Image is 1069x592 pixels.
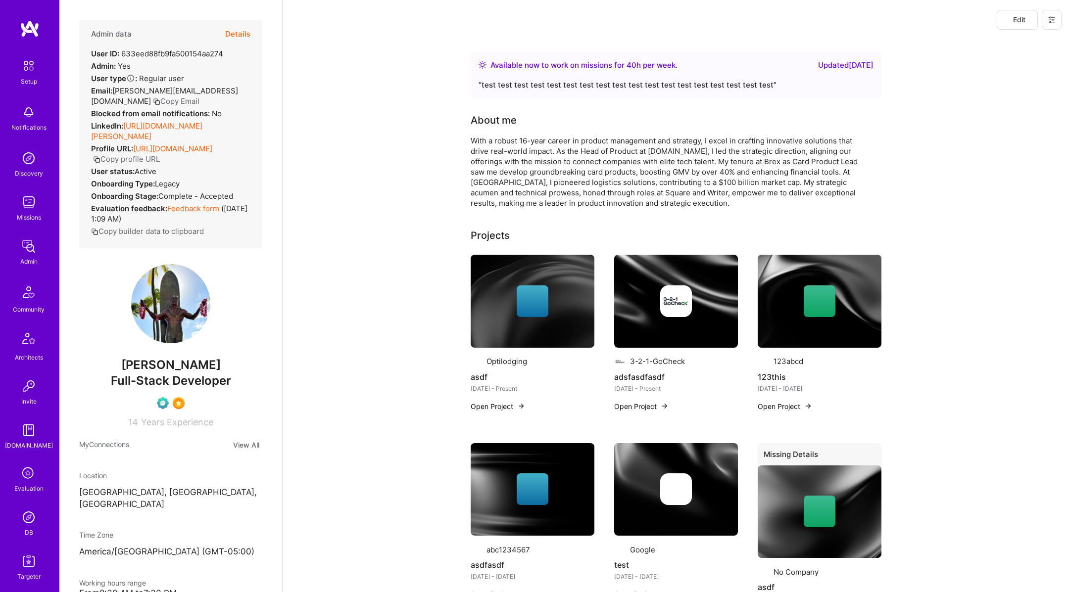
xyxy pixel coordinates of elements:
img: cover [758,255,881,348]
img: Company logo [660,473,692,505]
div: With a robust 16-year career in product management and strategy, I excel in crafting innovative s... [471,136,867,208]
div: abc1234567 [486,545,530,555]
img: Invite [19,376,39,396]
span: Complete - Accepted [158,191,233,201]
strong: Email: [91,86,112,95]
h4: test [614,558,738,571]
button: Open Project [614,401,669,411]
img: Company logo [758,356,770,367]
strong: Profile URL: [91,144,133,153]
button: Details [225,20,250,48]
img: discovery [19,148,39,168]
img: cover [471,255,594,348]
img: Skill Targeter [19,551,39,571]
img: User Avatar [131,264,210,343]
img: arrow-right [804,402,812,410]
button: Copy Email [153,96,199,106]
img: teamwork [19,192,39,212]
img: Architects [17,328,41,352]
i: icon Copy [93,156,100,163]
img: logo [20,20,40,38]
strong: Onboarding Type: [91,179,155,188]
span: Active [135,167,156,176]
i: icon Copy [153,98,160,105]
img: bell [19,102,39,122]
img: Availability [479,61,486,69]
strong: Admin: [91,61,116,71]
div: Community [13,304,45,315]
div: ( [DATE] 1:09 AM ) [91,203,250,224]
div: 633eed88fb9fa500154aa274 [91,48,223,59]
strong: User ID: [91,49,119,58]
h4: 123this [758,370,881,383]
h4: asdfasdf [471,558,594,571]
div: Targeter [17,571,41,582]
strong: User status: [91,167,135,176]
button: View All [230,439,262,451]
a: [URL][DOMAIN_NAME][PERSON_NAME] [91,121,202,141]
strong: User type : [91,74,137,83]
span: 40 [627,60,636,70]
strong: Onboarding Stage: [91,191,158,201]
div: Discovery [15,168,43,179]
div: Projects [471,228,510,243]
div: “ test test test test test test test test test test test test test test test test test test ” [479,79,874,91]
span: 14 [128,417,138,427]
img: Company logo [614,356,626,367]
div: [DOMAIN_NAME] [5,440,53,451]
span: legacy [155,179,180,188]
a: [URL][DOMAIN_NAME] [133,144,212,153]
img: cover [614,443,738,536]
button: Open Project [471,401,525,411]
div: About me [471,113,517,128]
button: Copy profile URL [93,154,160,164]
div: [DATE] - [DATE] [758,383,881,394]
div: Google [630,545,655,555]
span: Full-Stack Developer [111,373,231,388]
i: icon Copy [91,228,98,235]
div: Missing Details [758,443,881,469]
div: Admin [20,256,38,267]
button: Open Project [758,401,812,411]
div: 3-2-1-GoCheck [630,356,685,366]
img: SelectionTeam [173,397,185,409]
img: Company logo [471,356,483,367]
div: Optilodging [486,356,527,366]
button: Edit [997,10,1038,30]
div: Invite [21,396,37,407]
strong: Evaluation feedback: [91,204,167,213]
img: Company logo [758,566,770,578]
strong: LinkedIn: [91,121,123,131]
i: icon SelectionTeam [19,464,38,483]
div: [DATE] - Present [614,383,738,394]
img: Community [17,280,41,304]
span: Time Zone [79,531,113,539]
div: Setup [21,76,37,87]
p: America/[GEOGRAPHIC_DATA] (GMT-05:00 ) [79,546,262,558]
h4: asdf [471,370,594,383]
img: cover [471,443,594,536]
img: guide book [19,420,39,440]
p: [GEOGRAPHIC_DATA], [GEOGRAPHIC_DATA], [GEOGRAPHIC_DATA] [79,487,262,510]
img: Company logo [471,544,483,555]
img: cover [758,465,881,558]
div: Evaluation [14,483,44,494]
img: admin teamwork [19,236,39,256]
div: Missions [17,212,41,223]
strong: Blocked from email notifications: [91,109,212,118]
span: Years Experience [141,417,213,427]
img: Company logo [614,544,626,555]
div: Location [79,470,262,481]
div: Architects [15,352,43,363]
div: [DATE] - [DATE] [471,571,594,582]
img: arrow-right [661,402,669,410]
img: arrow-right [517,402,525,410]
div: No [91,108,222,119]
img: cover [614,255,738,348]
span: [PERSON_NAME][EMAIL_ADDRESS][DOMAIN_NAME] [91,86,238,106]
i: Help [126,74,135,83]
img: Admin Search [19,507,39,527]
h4: Admin data [91,30,132,39]
span: My Connections [79,439,129,451]
div: 123abcd [774,356,803,366]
